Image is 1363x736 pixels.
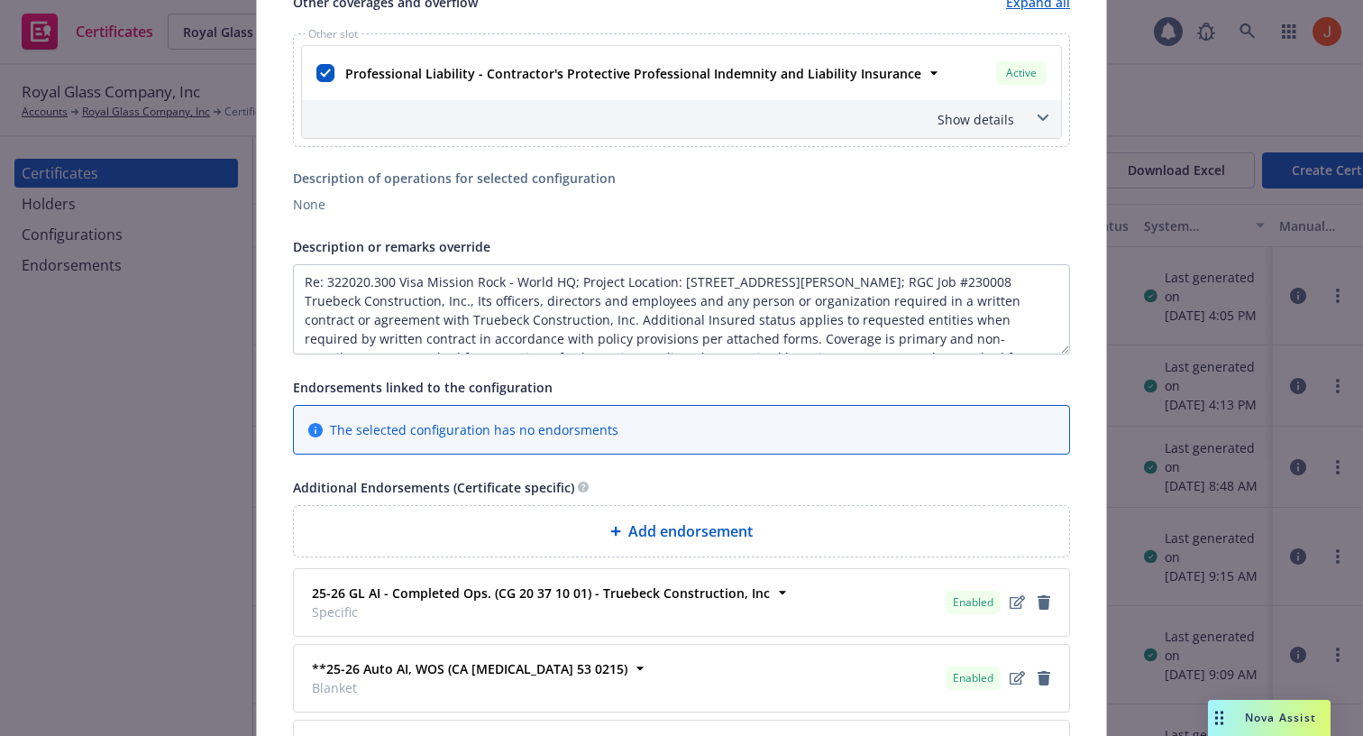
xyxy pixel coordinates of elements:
span: Specific [312,603,770,621]
span: Blanket [312,678,627,697]
strong: Professional Liability - Contractor's Protective Professional Indemnity and Liability Insurance [345,65,921,82]
span: Enabled [953,670,993,686]
strong: **25-26 Auto AI, WOS (CA [MEDICAL_DATA] 53 0215) [312,660,627,677]
div: Drag to move [1208,700,1230,736]
a: edit [1006,667,1028,689]
span: Enabled [953,594,993,611]
span: Endorsements linked to the configuration [293,379,553,396]
button: Nova Assist [1208,700,1331,736]
a: remove [1033,592,1055,613]
strong: 25-26 GL AI - Completed Ops. (CG 20 37 10 01) - Truebeck Construction, Inc [312,584,770,602]
div: None [293,195,1070,214]
span: Active [1003,65,1039,81]
div: Description of operations for selected configuration [293,169,1070,188]
a: edit [1006,592,1028,613]
span: Other slot [305,29,361,40]
span: The selected configuration has no endorsments [330,420,618,439]
span: Add endorsement [628,520,753,542]
span: Nova Assist [1245,710,1316,725]
div: Add endorsement [293,505,1070,557]
a: remove [1033,667,1055,689]
div: Show details [306,110,1014,129]
span: Description or remarks override [293,238,490,255]
div: Show details [302,100,1061,138]
span: Additional Endorsements (Certificate specific) [293,479,574,496]
textarea: Input description [293,264,1070,354]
